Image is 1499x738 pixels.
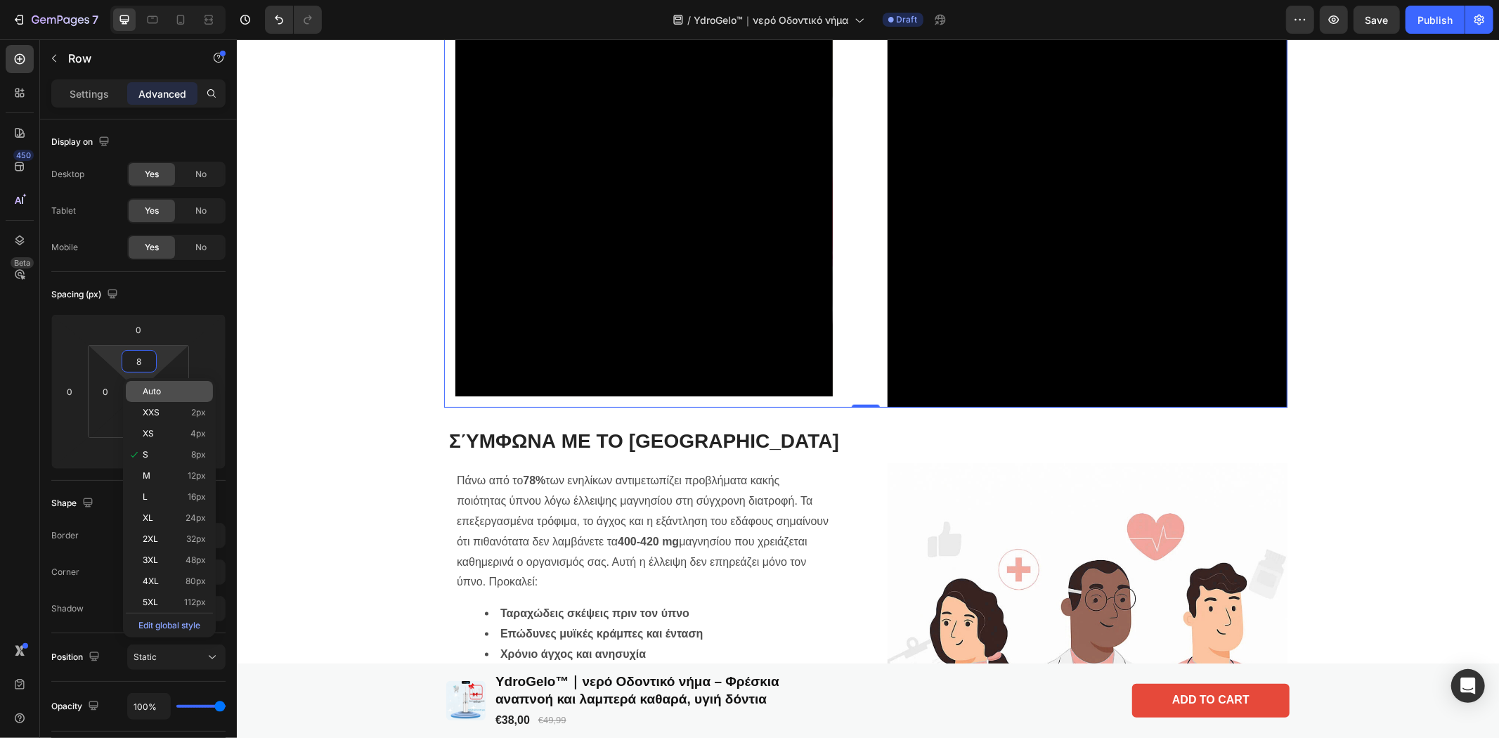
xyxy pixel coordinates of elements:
[145,168,159,181] span: Yes
[207,388,607,416] h2: Σύμφωνα με το [GEOGRAPHIC_DATA]
[138,86,186,101] p: Advanced
[143,471,150,481] span: M
[1417,13,1453,27] div: Publish
[190,429,206,439] span: 4px
[1451,669,1485,703] div: Open Intercom Messenger
[92,11,98,28] p: 7
[51,602,84,615] div: Shadow
[51,529,79,542] div: Border
[264,568,453,580] strong: Ταραχώδεις σκέψεις πριν τον ύπνο
[143,534,158,544] span: 2XL
[1406,6,1465,34] button: Publish
[186,513,206,523] span: 24px
[128,694,170,719] input: Auto
[143,513,153,523] span: XL
[51,648,103,667] div: Position
[694,13,849,27] span: YdroGelo™｜νερό Οδοντικό νήμα
[13,150,34,161] div: 450
[68,50,188,67] p: Row
[143,429,154,439] span: XS
[264,609,409,621] strong: Χρόνιο άγχος και ανησυχία
[51,133,112,152] div: Display on
[143,492,148,502] span: L
[51,494,96,513] div: Shape
[59,381,80,402] input: 0
[126,613,213,635] p: Edit global style
[1354,6,1400,34] button: Save
[51,168,84,181] div: Desktop
[51,285,121,304] div: Spacing (px)
[124,319,153,340] input: 0
[381,496,442,508] strong: 400-420 mg
[191,408,206,417] span: 2px
[11,257,34,268] div: Beta
[286,435,309,447] strong: 78%
[300,674,331,689] div: €49,99
[188,471,206,481] span: 12px
[186,534,206,544] span: 32px
[143,555,158,565] span: 3XL
[6,6,105,34] button: 7
[237,39,1499,738] iframe: Design area
[688,13,692,27] span: /
[143,450,148,460] span: S
[145,205,159,217] span: Yes
[895,645,1053,678] a: Add to cart
[51,566,79,578] div: Corner
[143,597,158,607] span: 5XL
[51,697,102,716] div: Opacity
[51,205,76,217] div: Tablet
[143,576,159,586] span: 4XL
[134,652,157,662] span: Static
[127,645,226,670] button: Static
[195,205,207,217] span: No
[145,241,159,254] span: Yes
[220,432,595,553] p: Πάνω από το των ενηλίκων αντιμετωπίζει προβλήματα κακής ποιότητας ύπνου λόγω έλλειψης μαγνησίου σ...
[265,6,322,34] div: Undo/Redo
[1365,14,1389,26] span: Save
[143,387,161,396] span: Auto
[188,492,206,502] span: 16px
[184,597,206,607] span: 112px
[935,654,1013,668] p: Add to cart
[264,588,466,600] strong: Επώδυνες μυϊκές κράμπες και ένταση
[70,86,109,101] p: Settings
[186,576,206,586] span: 80px
[257,633,552,670] h1: YdroGelo™｜νερό Οδοντικό νήμα – Φρέσκια αναπνοή και λαμπερά καθαρά, υγιή δόντια
[897,13,918,26] span: Draft
[191,450,206,460] span: 8px
[51,241,78,254] div: Mobile
[195,241,207,254] span: No
[95,381,116,402] input: 0px
[143,408,160,417] span: XXS
[186,555,206,565] span: 48px
[125,351,153,372] input: s
[257,673,294,690] div: €38,00
[195,168,207,181] span: No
